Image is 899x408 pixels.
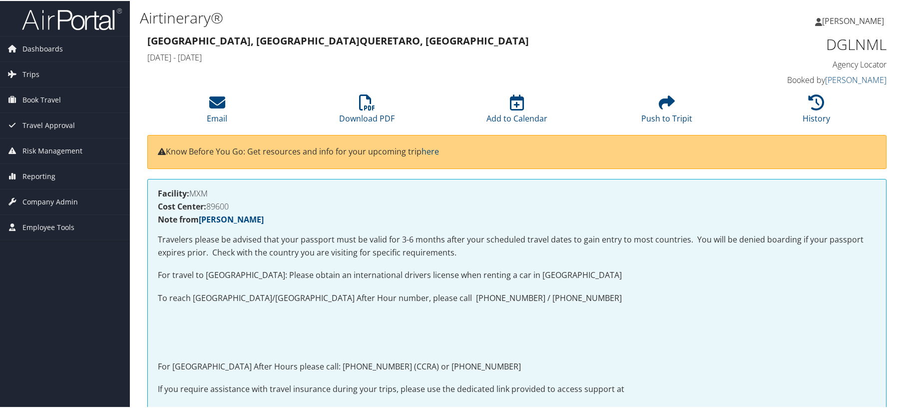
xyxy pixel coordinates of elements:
[158,188,876,196] h4: MXM
[158,291,876,304] p: To reach [GEOGRAPHIC_DATA]/[GEOGRAPHIC_DATA] After Hour number, please call [PHONE_NUMBER] / [PHO...
[158,268,876,281] p: For travel to [GEOGRAPHIC_DATA]: Please obtain an international drivers license when renting a ca...
[199,213,264,224] a: [PERSON_NAME]
[825,73,887,84] a: [PERSON_NAME]
[147,51,698,62] h4: [DATE] - [DATE]
[486,99,547,123] a: Add to Calendar
[22,188,78,213] span: Company Admin
[158,213,264,224] strong: Note from
[158,232,876,258] p: Travelers please be advised that your passport must be valid for 3-6 months after your scheduled ...
[422,145,439,156] a: here
[713,73,887,84] h4: Booked by
[22,86,61,111] span: Book Travel
[822,14,884,25] span: [PERSON_NAME]
[147,33,529,46] strong: [GEOGRAPHIC_DATA], [GEOGRAPHIC_DATA] Queretaro, [GEOGRAPHIC_DATA]
[158,359,876,372] p: For [GEOGRAPHIC_DATA] After Hours please call: [PHONE_NUMBER] (CCRA) or [PHONE_NUMBER]
[207,99,228,123] a: Email
[158,187,189,198] strong: Facility:
[22,137,82,162] span: Risk Management
[340,99,395,123] a: Download PDF
[22,61,39,86] span: Trips
[158,382,876,395] p: If you require assistance with travel insurance during your trips, please use the dedicated link ...
[815,5,894,35] a: [PERSON_NAME]
[22,214,74,239] span: Employee Tools
[22,112,75,137] span: Travel Approval
[140,6,643,27] h1: Airtinerary®
[22,163,55,188] span: Reporting
[713,58,887,69] h4: Agency Locator
[158,200,206,211] strong: Cost Center:
[22,6,122,30] img: airportal-logo.png
[158,201,876,209] h4: 89600
[22,35,63,60] span: Dashboards
[158,144,876,157] p: Know Before You Go: Get resources and info for your upcoming trip
[641,99,692,123] a: Push to Tripit
[713,33,887,54] h1: DGLNML
[803,99,831,123] a: History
